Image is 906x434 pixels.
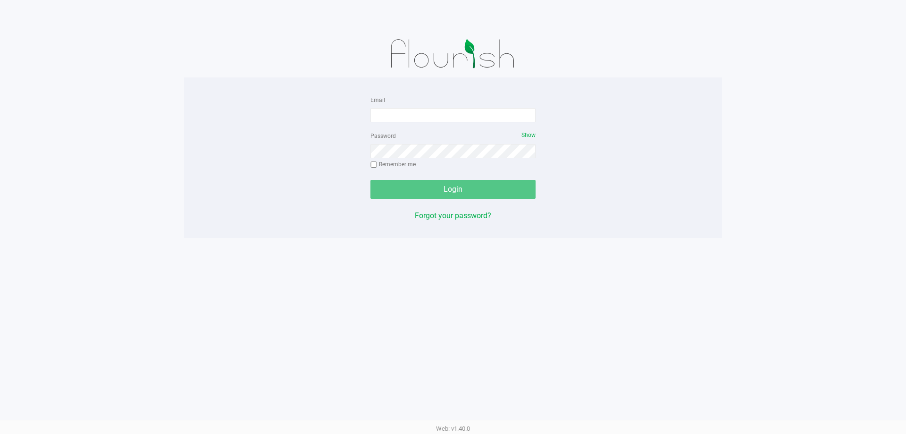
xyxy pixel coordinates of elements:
label: Remember me [370,160,416,169]
span: Web: v1.40.0 [436,425,470,432]
input: Remember me [370,162,377,168]
span: Show [521,132,536,138]
label: Password [370,132,396,140]
button: Forgot your password? [415,210,491,221]
label: Email [370,96,385,104]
